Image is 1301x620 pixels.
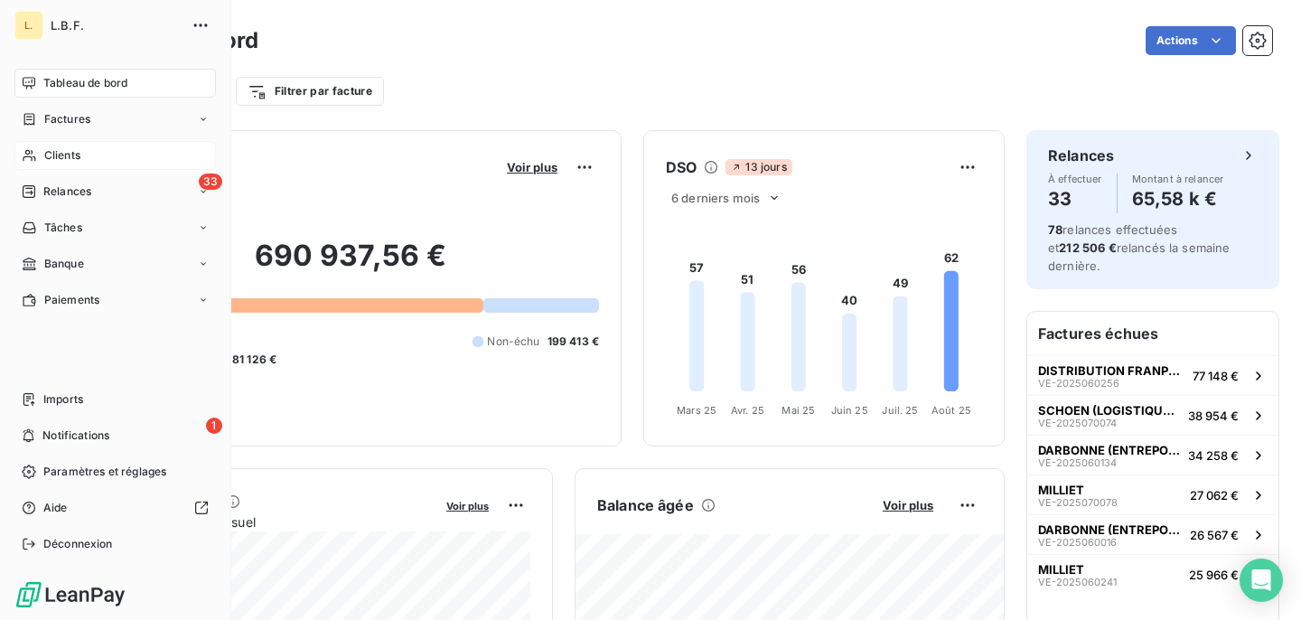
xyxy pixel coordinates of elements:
[43,391,83,408] span: Imports
[102,238,599,292] h2: 690 937,56 €
[14,580,126,609] img: Logo LeanPay
[931,404,971,417] tspan: Août 25
[666,156,697,178] h6: DSO
[43,464,166,480] span: Paramètres et réglages
[1038,363,1185,378] span: DISTRIBUTION FRANPRIX
[44,220,82,236] span: Tâches
[14,177,216,206] a: 33Relances
[1048,222,1062,237] span: 78
[1038,522,1183,537] span: DARBONNE (ENTREPOTS DARBONNE)
[206,418,222,434] span: 1
[731,404,764,417] tspan: Avr. 25
[1038,378,1119,389] span: VE-2025060256
[14,457,216,486] a: Paramètres et réglages
[1038,577,1117,587] span: VE-2025060241
[1048,222,1231,273] span: relances effectuées et relancés la semaine dernière.
[14,286,216,315] a: Paiements
[1189,568,1239,582] span: 25 966 €
[44,111,90,127] span: Factures
[883,498,933,512] span: Voir plus
[14,213,216,242] a: Tâches
[14,11,43,40] div: L.
[1027,312,1278,355] h6: Factures échues
[1027,514,1278,554] button: DARBONNE (ENTREPOTS DARBONNE)VE-202506001626 567 €
[102,512,434,531] span: Chiffre d'affaires mensuel
[677,404,716,417] tspan: Mars 25
[501,159,563,175] button: Voir plus
[1132,174,1224,184] span: Montant à relancer
[236,77,384,106] button: Filtrer par facture
[1038,457,1117,468] span: VE-2025060134
[671,191,760,205] span: 6 derniers mois
[14,249,216,278] a: Banque
[831,404,868,417] tspan: Juin 25
[14,493,216,522] a: Aide
[1027,554,1278,594] button: MILLIETVE-202506024125 966 €
[782,404,815,417] tspan: Mai 25
[1038,418,1117,428] span: VE-2025070074
[1038,403,1181,418] span: SCHOEN (LOGISTIQUE GESTION SERVICE)
[507,160,557,174] span: Voir plus
[14,69,216,98] a: Tableau de bord
[1059,240,1116,255] span: 212 506 €
[725,159,791,175] span: 13 jours
[597,494,694,516] h6: Balance âgée
[1027,355,1278,395] button: DISTRIBUTION FRANPRIXVE-202506025677 148 €
[43,183,91,200] span: Relances
[1038,443,1181,457] span: DARBONNE (ENTREPOTS DARBONNE)
[548,333,599,350] span: 199 413 €
[14,385,216,414] a: Imports
[1190,528,1239,542] span: 26 567 €
[1038,483,1084,497] span: MILLIET
[1240,559,1283,602] div: Open Intercom Messenger
[1048,174,1102,184] span: À effectuer
[882,404,918,417] tspan: Juil. 25
[487,333,539,350] span: Non-échu
[1027,435,1278,474] button: DARBONNE (ENTREPOTS DARBONNE)VE-202506013434 258 €
[1048,184,1102,213] h4: 33
[44,147,80,164] span: Clients
[43,500,68,516] span: Aide
[14,105,216,134] a: Factures
[1048,145,1114,166] h6: Relances
[441,497,494,513] button: Voir plus
[44,292,99,308] span: Paiements
[1188,448,1239,463] span: 34 258 €
[446,500,489,512] span: Voir plus
[14,141,216,170] a: Clients
[43,536,113,552] span: Déconnexion
[227,352,276,368] span: -81 126 €
[1190,488,1239,503] span: 27 062 €
[1027,474,1278,514] button: MILLIETVE-202507007827 062 €
[44,256,84,272] span: Banque
[1038,537,1117,548] span: VE-2025060016
[199,174,222,190] span: 33
[51,18,181,33] span: L.B.F.
[1027,395,1278,435] button: SCHOEN (LOGISTIQUE GESTION SERVICE)VE-202507007438 954 €
[1146,26,1236,55] button: Actions
[1132,184,1224,213] h4: 65,58 k €
[1193,369,1239,383] span: 77 148 €
[877,497,939,513] button: Voir plus
[43,75,127,91] span: Tableau de bord
[1188,409,1239,423] span: 38 954 €
[42,427,109,444] span: Notifications
[1038,497,1118,508] span: VE-2025070078
[1038,562,1084,577] span: MILLIET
